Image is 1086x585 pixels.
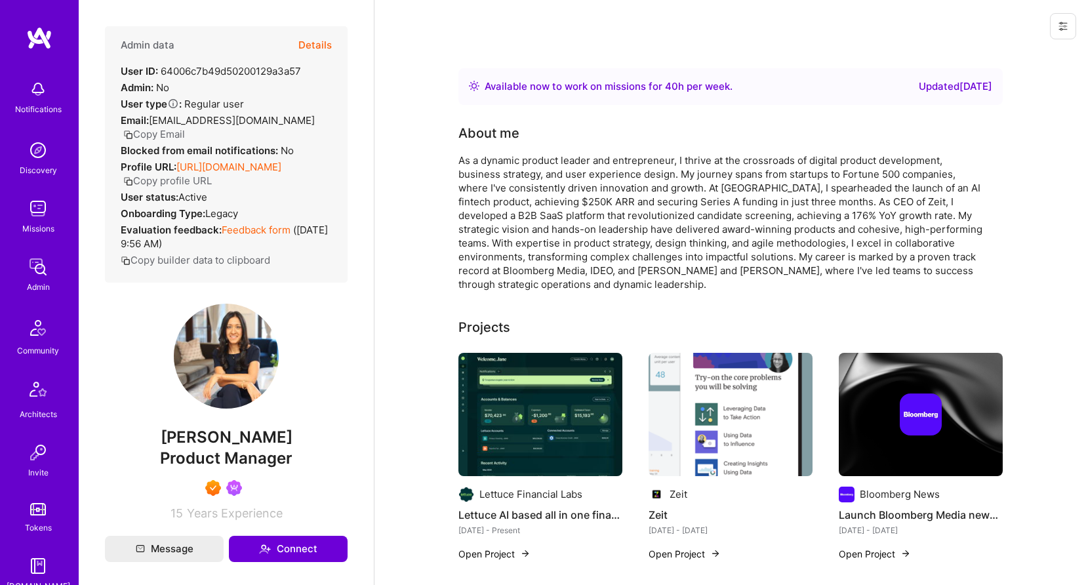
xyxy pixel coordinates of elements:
[167,98,179,110] i: Help
[839,506,1003,523] h4: Launch Bloomberg Media news app
[670,487,687,501] div: Zeit
[27,280,50,294] div: Admin
[458,123,519,143] div: About me
[105,428,348,447] span: [PERSON_NAME]
[121,144,281,157] strong: Blocked from email notifications:
[839,487,855,502] img: Company logo
[298,26,332,64] button: Details
[121,81,169,94] div: No
[121,223,332,251] div: ( [DATE] 9:56 AM )
[839,353,1003,476] img: cover
[205,207,238,220] span: legacy
[649,353,813,476] img: Zeit
[458,506,622,523] h4: Lettuce AI based all in one financial solution for solopreneurs
[174,304,279,409] img: User Avatar
[160,449,292,468] span: Product Manager
[205,480,221,496] img: Exceptional A.Teamer
[919,79,992,94] div: Updated [DATE]
[30,503,46,515] img: tokens
[121,224,222,236] strong: Evaluation feedback:
[458,353,622,476] img: Lettuce AI based all in one financial solution for solopreneurs
[121,191,178,203] strong: User status:
[458,153,983,291] div: As a dynamic product leader and entrepreneur, I thrive at the crossroads of digital product devel...
[176,161,281,173] a: [URL][DOMAIN_NAME]
[121,97,244,111] div: Regular user
[25,195,51,222] img: teamwork
[649,506,813,523] h4: Zeit
[121,253,270,267] button: Copy builder data to clipboard
[229,536,348,562] button: Connect
[171,506,183,520] span: 15
[25,76,51,102] img: bell
[22,376,54,407] img: Architects
[25,439,51,466] img: Invite
[458,317,510,337] div: Projects
[469,81,479,91] img: Availability
[136,544,145,554] i: icon Mail
[710,548,721,559] img: arrow-right
[121,39,174,51] h4: Admin data
[479,487,582,501] div: Lettuce Financial Labs
[15,102,62,116] div: Notifications
[105,536,224,562] button: Message
[121,81,153,94] strong: Admin:
[123,130,133,140] i: icon Copy
[121,207,205,220] strong: Onboarding Type:
[178,191,207,203] span: Active
[649,523,813,537] div: [DATE] - [DATE]
[121,64,301,78] div: 64006c7b49d50200129a3a57
[22,312,54,344] img: Community
[20,407,57,421] div: Architects
[649,487,664,502] img: Company logo
[121,65,158,77] strong: User ID:
[121,161,176,173] strong: Profile URL:
[259,543,271,555] i: icon Connect
[123,127,185,141] button: Copy Email
[458,547,531,561] button: Open Project
[458,487,474,502] img: Company logo
[25,254,51,280] img: admin teamwork
[485,79,733,94] div: Available now to work on missions for h per week .
[149,114,315,127] span: [EMAIL_ADDRESS][DOMAIN_NAME]
[900,548,911,559] img: arrow-right
[26,26,52,50] img: logo
[20,163,57,177] div: Discovery
[25,553,51,579] img: guide book
[187,506,283,520] span: Years Experience
[17,344,59,357] div: Community
[22,222,54,235] div: Missions
[222,224,291,236] a: Feedback form
[121,98,182,110] strong: User type :
[900,393,942,435] img: Company logo
[839,523,1003,537] div: [DATE] - [DATE]
[226,480,242,496] img: Been on Mission
[25,137,51,163] img: discovery
[28,466,49,479] div: Invite
[121,114,149,127] strong: Email:
[458,523,622,537] div: [DATE] - Present
[121,144,294,157] div: No
[649,547,721,561] button: Open Project
[520,548,531,559] img: arrow-right
[121,256,131,266] i: icon Copy
[860,487,940,501] div: Bloomberg News
[123,176,133,186] i: icon Copy
[25,521,52,535] div: Tokens
[665,80,678,92] span: 40
[123,174,212,188] button: Copy profile URL
[839,547,911,561] button: Open Project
